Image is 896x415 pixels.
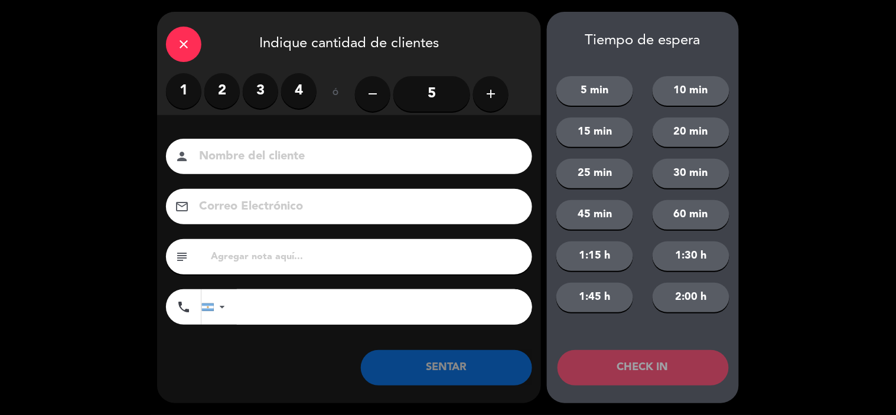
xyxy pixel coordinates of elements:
[198,146,517,167] input: Nombre del cliente
[653,200,729,230] button: 60 min
[556,241,633,271] button: 1:15 h
[653,241,729,271] button: 1:30 h
[556,76,633,106] button: 5 min
[175,200,189,214] i: email
[157,12,541,73] div: Indique cantidad de clientes
[653,76,729,106] button: 10 min
[243,73,278,109] label: 3
[484,87,498,101] i: add
[355,76,390,112] button: remove
[556,200,633,230] button: 45 min
[166,73,201,109] label: 1
[653,283,729,312] button: 2:00 h
[317,73,355,115] div: ó
[547,32,739,50] div: Tiempo de espera
[175,250,189,264] i: subject
[653,117,729,147] button: 20 min
[210,249,523,265] input: Agregar nota aquí...
[361,350,532,385] button: SENTAR
[202,290,229,324] div: Argentina: +54
[281,73,317,109] label: 4
[177,37,191,51] i: close
[177,300,191,314] i: phone
[556,117,633,147] button: 15 min
[473,76,509,112] button: add
[366,87,380,101] i: remove
[558,350,729,385] button: CHECK IN
[198,197,517,217] input: Correo Electrónico
[204,73,240,109] label: 2
[653,159,729,188] button: 30 min
[556,159,633,188] button: 25 min
[175,149,189,164] i: person
[556,283,633,312] button: 1:45 h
